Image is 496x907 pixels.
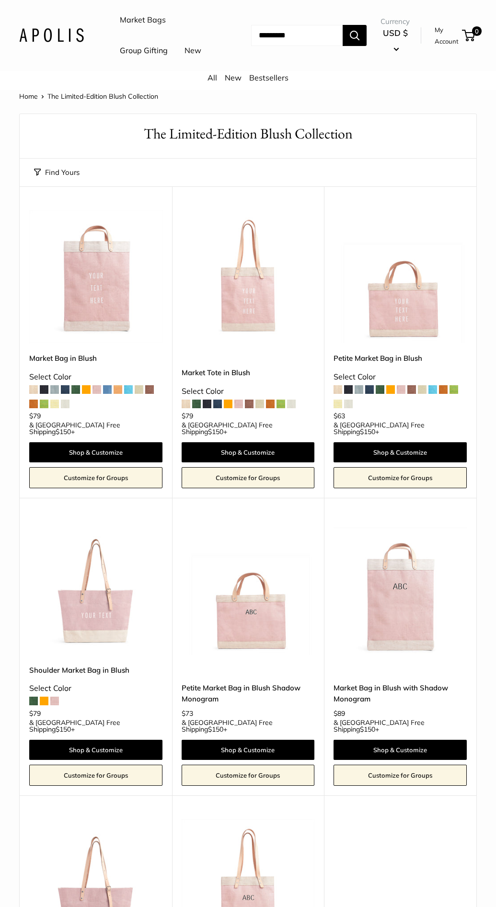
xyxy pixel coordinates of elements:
[463,30,475,41] a: 0
[472,26,482,36] span: 0
[29,522,162,655] a: Shoulder Market Bag in BlushShoulder Market Bag in Blush
[29,353,162,364] a: Market Bag in Blush
[182,442,315,462] a: Shop & Customize
[334,210,467,344] img: description_Our first ever Blush Collection
[29,681,162,696] div: Select Color
[56,725,71,734] span: $150
[208,427,223,436] span: $150
[360,725,375,734] span: $150
[29,467,162,488] a: Customize for Groups
[334,765,467,786] a: Customize for Groups
[29,522,162,655] img: Shoulder Market Bag in Blush
[334,370,467,384] div: Select Color
[225,73,242,82] a: New
[34,124,462,144] h1: The Limited-Edition Blush Collection
[343,25,367,46] button: Search
[182,719,315,733] span: & [GEOGRAPHIC_DATA] Free Shipping +
[19,90,158,103] nav: Breadcrumb
[334,210,467,344] a: description_Our first ever Blush CollectionPetite Market Bag in Blush
[251,25,343,46] input: Search...
[435,24,459,47] a: My Account
[29,210,162,344] a: description_Our first Blush Market BagMarket Bag in Blush
[182,384,315,399] div: Select Color
[29,709,41,718] span: $79
[19,92,38,101] a: Home
[29,765,162,786] a: Customize for Groups
[360,427,375,436] span: $150
[334,522,467,655] img: Market Bag in Blush with Shadow Monogram
[120,44,168,58] a: Group Gifting
[56,427,71,436] span: $150
[120,13,166,27] a: Market Bags
[182,210,315,344] img: Market Tote in Blush
[334,353,467,364] a: Petite Market Bag in Blush
[182,210,315,344] a: Market Tote in BlushMarket Tote in Blush
[29,665,162,676] a: Shoulder Market Bag in Blush
[29,370,162,384] div: Select Color
[182,682,315,705] a: Petite Market Bag in Blush Shadow Monogram
[249,73,288,82] a: Bestsellers
[182,765,315,786] a: Customize for Groups
[182,367,315,378] a: Market Tote in Blush
[182,412,193,420] span: $79
[29,719,162,733] span: & [GEOGRAPHIC_DATA] Free Shipping +
[334,522,467,655] a: Market Bag in Blush with Shadow MonogramMarket Bag in Blush with Shadow Monogram
[182,709,193,718] span: $73
[29,210,162,344] img: description_Our first Blush Market Bag
[47,92,158,101] span: The Limited-Edition Blush Collection
[334,422,467,435] span: & [GEOGRAPHIC_DATA] Free Shipping +
[185,44,201,58] a: New
[182,740,315,760] a: Shop & Customize
[381,25,410,56] button: USD $
[334,467,467,488] a: Customize for Groups
[334,682,467,705] a: Market Bag in Blush with Shadow Monogram
[182,522,315,655] img: Petite Market Bag in Blush Shadow Monogram
[334,719,467,733] span: & [GEOGRAPHIC_DATA] Free Shipping +
[381,15,410,28] span: Currency
[29,442,162,462] a: Shop & Customize
[182,522,315,655] a: Petite Market Bag in Blush Shadow MonogramPetite Market Bag in Blush Shadow Monogram
[208,73,217,82] a: All
[383,28,408,38] span: USD $
[19,28,84,42] img: Apolis
[29,412,41,420] span: $79
[182,467,315,488] a: Customize for Groups
[334,709,345,718] span: $89
[34,166,80,179] button: Find Yours
[29,422,162,435] span: & [GEOGRAPHIC_DATA] Free Shipping +
[334,442,467,462] a: Shop & Customize
[182,422,315,435] span: & [GEOGRAPHIC_DATA] Free Shipping +
[334,740,467,760] a: Shop & Customize
[29,740,162,760] a: Shop & Customize
[208,725,223,734] span: $150
[334,412,345,420] span: $63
